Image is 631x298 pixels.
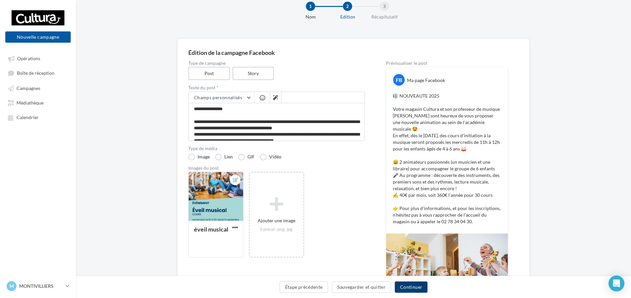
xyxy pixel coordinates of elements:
[4,97,72,108] a: Médiathèque
[393,74,405,86] div: FB
[188,146,365,151] label: Type de média
[238,154,255,160] label: GIF
[395,281,427,293] button: Continuer
[4,82,72,94] a: Campagnes
[4,52,72,64] a: Opérations
[188,85,365,90] label: Texte du post *
[188,166,365,170] div: Images du post
[17,85,40,91] span: Campagnes
[332,281,391,293] button: Sauvegarder et quitter
[4,67,72,79] a: Boîte de réception
[393,93,501,225] p: 🎼 NOUVEAUTE 2025 Votre magasin Cultura et son professeur de musique [PERSON_NAME] sont heureux de...
[306,2,315,11] div: 1
[17,100,44,106] span: Médiathèque
[386,61,508,65] div: Prévisualiser le post
[188,154,210,160] label: Image
[215,154,233,160] label: Lien
[279,281,328,293] button: Étape précédente
[326,14,369,20] div: Edition
[4,111,72,123] a: Calendrier
[10,283,14,289] span: M
[188,61,365,65] label: Type de campagne
[188,67,230,80] label: Post
[343,2,352,11] div: 2
[188,50,519,56] div: Édition de la campagne Facebook
[5,280,71,292] a: M MONTIVILLIERS
[363,14,406,20] div: Récapitulatif
[17,115,39,120] span: Calendrier
[194,95,242,100] span: Champs personnalisés
[609,276,624,291] div: Open Intercom Messenger
[5,31,71,43] button: Nouvelle campagne
[407,77,445,84] div: Ma page Facebook
[17,56,40,61] span: Opérations
[17,70,55,76] span: Boîte de réception
[194,226,228,233] div: éveil musical
[233,67,274,80] label: Story
[380,2,389,11] div: 3
[19,283,63,289] p: MONTIVILLIERS
[260,154,281,160] label: Vidéo
[289,14,332,20] div: Nom
[189,92,254,103] button: Champs personnalisés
